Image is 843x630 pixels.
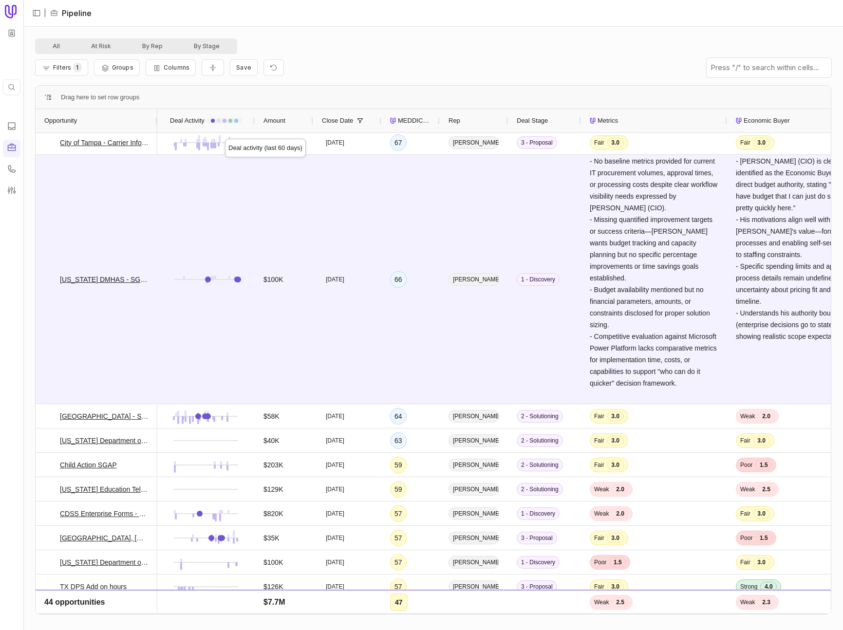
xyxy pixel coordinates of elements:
span: 1.5 [609,557,626,567]
span: Fair [740,510,750,518]
span: Opportunity [44,115,77,127]
span: 4.0 [760,582,777,592]
time: [DATE] [326,607,344,615]
span: Deal Activity [170,115,205,127]
span: 1 [73,63,81,72]
span: 3.0 [607,533,624,543]
div: $203K [263,459,283,471]
span: [PERSON_NAME] [449,605,499,617]
span: Rep [449,115,460,127]
span: 3 - Proposal [517,580,557,593]
span: [PERSON_NAME] [449,532,499,544]
span: 3.0 [607,460,624,470]
button: Workspace [4,26,19,40]
span: 3 - Proposal [517,136,557,149]
span: Close Date [322,115,353,127]
button: Group Pipeline [94,59,140,76]
span: 3.0 [607,582,624,592]
div: 59 [394,459,402,471]
span: 2.0 [758,411,774,421]
span: 2 - Solutioning [517,459,563,471]
div: Row Groups [61,92,139,103]
input: Press "/" to search within cells... [707,58,831,77]
time: [DATE] [326,583,344,591]
button: Filter Pipeline [35,59,88,76]
time: [DATE] [326,534,344,542]
span: 1.5 [755,460,772,470]
span: Fair [594,412,604,420]
a: [GEOGRAPHIC_DATA] - SimpliSign & SimpliGov Pilot [60,410,149,422]
span: Fair [740,558,750,566]
span: Fair [594,583,604,591]
div: 63 [394,435,402,446]
span: Fair [594,437,604,445]
div: $129K [263,483,283,495]
span: Fair [594,607,604,615]
span: 3.0 [753,557,770,567]
time: [DATE] [326,139,344,147]
div: $23K [263,137,280,148]
span: 2 - Solutioning [517,410,563,423]
span: Deal Stage [517,115,548,127]
span: 1.5 [755,606,772,616]
span: Poor [740,534,752,542]
a: City of Tampa - Carrier Information Tracking - 100 Hours [60,137,149,148]
span: 2.0 [612,484,628,494]
a: [GEOGRAPHIC_DATA], [GEOGRAPHIC_DATA] - SGAP [60,532,149,544]
a: State Bar of CA - Oath Card Project [60,605,149,617]
span: Poor [740,461,752,469]
a: Child Action SGAP [60,459,117,471]
time: [DATE] [326,276,344,283]
span: [PERSON_NAME] [449,136,499,149]
span: Drag here to set row groups [61,92,139,103]
span: 3.0 [753,509,770,519]
span: Strong [740,583,757,591]
span: 3.0 [753,436,770,445]
span: 3.0 [607,606,624,616]
span: 3.0 [607,411,624,421]
span: Fair [594,534,604,542]
time: [DATE] [326,412,344,420]
span: Fair [594,139,604,147]
div: $126K [263,581,283,593]
span: 1 - Discovery [517,507,560,520]
span: [PERSON_NAME] [449,580,499,593]
span: Weak [594,485,609,493]
span: Metrics [598,115,618,127]
span: 3.0 [753,138,770,148]
span: Weak [740,485,755,493]
span: Fair [740,139,750,147]
span: MEDDICC Score [398,115,431,127]
span: [PERSON_NAME] [449,556,499,569]
span: Filters [53,64,71,71]
span: | [44,7,46,19]
a: [US_STATE] Department of Mental Health - Y2 Upsell [60,556,149,568]
time: [DATE] [326,461,344,469]
a: TX DPS Add on hours [60,581,127,593]
span: Fair [740,437,750,445]
span: 3 - Proposal [517,532,557,544]
span: 1.5 [755,533,772,543]
span: [PERSON_NAME] [449,507,499,520]
span: Poor [740,607,752,615]
time: [DATE] [326,558,344,566]
span: 2 - Solutioning [517,483,563,496]
span: 2.0 [612,509,628,519]
div: $40K [263,435,280,446]
a: CDSS Enterprise Forms - Phase 1 - Admin [60,508,149,519]
span: 3.0 [607,436,624,445]
button: At Risk [75,40,127,52]
time: [DATE] [326,485,344,493]
span: Amount [263,115,285,127]
span: - No baseline metrics provided for current IT procurement volumes, approval times, or processing ... [590,157,719,387]
span: Fair [594,461,604,469]
button: Create a new saved view [230,59,258,76]
div: 67 [394,137,402,148]
button: All [37,40,75,52]
button: Expand sidebar [29,6,44,20]
div: 56 [394,605,402,617]
span: 3 - Proposal [517,605,557,617]
div: 57 [394,508,402,519]
div: 57 [394,581,402,593]
div: 57 [394,532,402,544]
